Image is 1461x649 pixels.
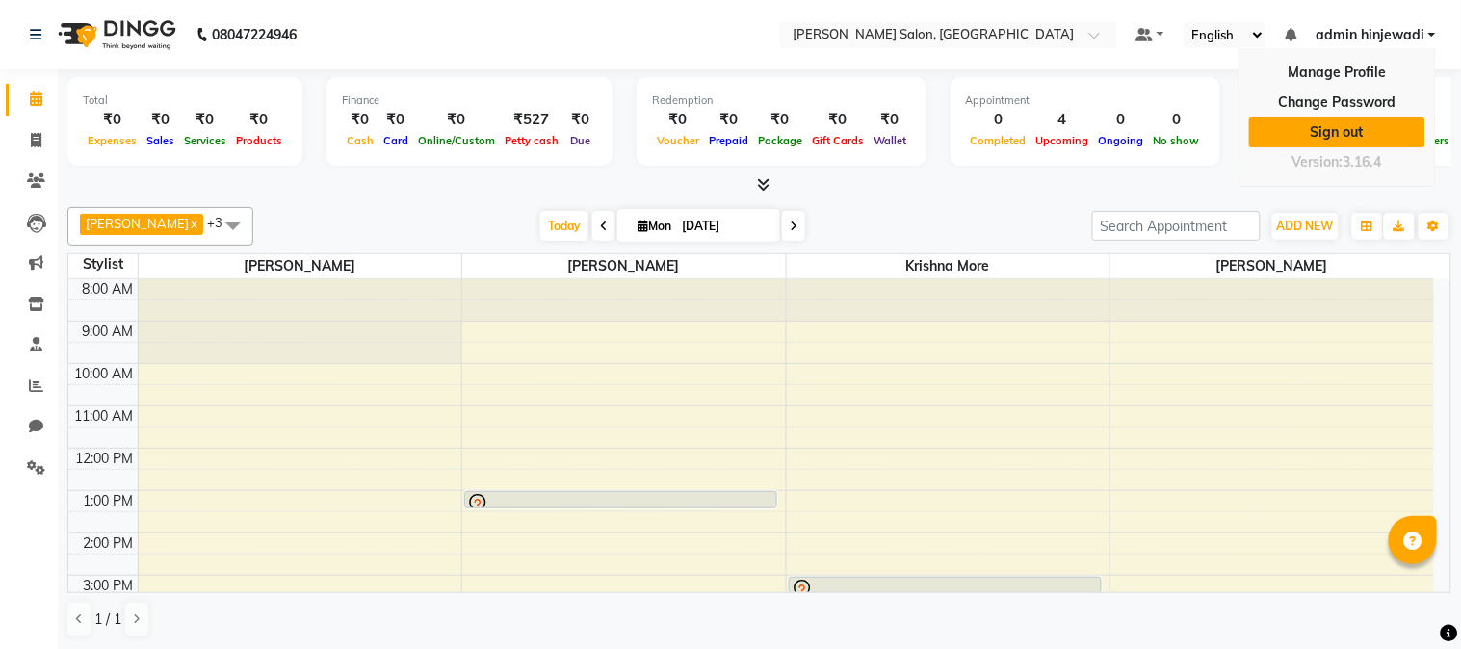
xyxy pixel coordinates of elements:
span: Due [565,134,595,147]
span: [PERSON_NAME] [462,254,786,278]
div: ₹0 [413,109,500,131]
div: ₹527 [500,109,563,131]
span: Prepaid [704,134,753,147]
span: Card [378,134,413,147]
div: 3:00 PM [80,576,138,596]
div: 10:00 AM [71,364,138,384]
span: Ongoing [1094,134,1149,147]
span: krishna more [787,254,1110,278]
span: Today [540,211,588,241]
span: Cash [342,134,378,147]
span: Upcoming [1031,134,1094,147]
div: ₹0 [652,109,704,131]
a: Sign out [1249,117,1425,147]
a: Manage Profile [1249,58,1425,88]
input: Search Appointment [1092,211,1261,241]
span: admin hinjewadi [1316,25,1424,45]
span: Voucher [652,134,704,147]
span: +3 [207,215,237,230]
span: Products [231,134,287,147]
span: Sales [142,134,179,147]
div: Stylist [68,254,138,274]
div: 0 [966,109,1031,131]
div: 2:00 PM [80,533,138,554]
div: 9:00 AM [79,322,138,342]
span: ADD NEW [1277,219,1334,233]
span: 1 / 1 [94,610,121,630]
div: ₹0 [142,109,179,131]
span: Online/Custom [413,134,500,147]
span: Petty cash [500,134,563,147]
div: ₹0 [753,109,807,131]
span: Wallet [869,134,911,147]
div: ₹0 [563,109,597,131]
img: logo [49,8,181,62]
div: 8:00 AM [79,279,138,299]
span: Package [753,134,807,147]
div: ₹0 [704,109,753,131]
span: [PERSON_NAME] [86,216,189,231]
a: Change Password [1249,88,1425,117]
div: ₹0 [83,109,142,131]
div: ₹0 [807,109,869,131]
div: ₹0 [179,109,231,131]
div: [PERSON_NAME], TK01, 03:00 PM-03:25 PM, Tattoo Fade cut [790,578,1101,592]
span: No show [1149,134,1205,147]
div: 4 [1031,109,1094,131]
button: ADD NEW [1272,213,1339,240]
div: Version:3.16.4 [1249,148,1425,176]
div: ₹0 [231,109,287,131]
div: [PERSON_NAME], TK02, 01:00 PM-01:25 PM, Classic cut [465,492,776,507]
div: ₹0 [342,109,378,131]
div: 1:00 PM [80,491,138,511]
input: 2025-09-01 [676,212,772,241]
div: Finance [342,92,597,109]
a: x [189,216,197,231]
span: Gift Cards [807,134,869,147]
span: Services [179,134,231,147]
div: Total [83,92,287,109]
span: Expenses [83,134,142,147]
div: 0 [1094,109,1149,131]
span: [PERSON_NAME] [1110,254,1434,278]
div: Redemption [652,92,911,109]
div: Appointment [966,92,1205,109]
div: 0 [1149,109,1205,131]
div: ₹0 [378,109,413,131]
div: ₹0 [869,109,911,131]
div: 11:00 AM [71,406,138,427]
div: 12:00 PM [72,449,138,469]
span: Completed [966,134,1031,147]
span: Mon [633,219,676,233]
b: 08047224946 [212,8,297,62]
span: [PERSON_NAME] [139,254,462,278]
